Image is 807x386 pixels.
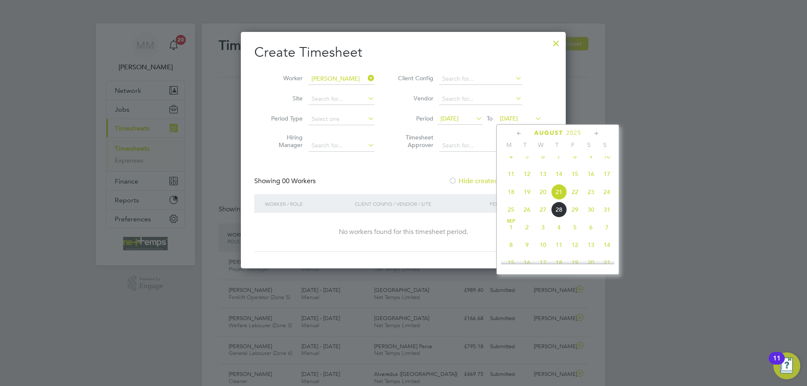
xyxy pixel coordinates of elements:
span: W [533,141,549,149]
span: T [517,141,533,149]
span: 12 [567,237,583,253]
span: 25 [503,202,519,218]
span: To [484,113,495,124]
span: 12 [519,166,535,182]
div: 11 [773,358,781,369]
span: 22 [567,184,583,200]
span: 27 [535,202,551,218]
input: Select one [309,113,374,125]
span: 18 [551,255,567,270]
div: Showing [254,177,317,186]
span: 5 [519,148,535,164]
input: Search for... [309,73,374,85]
h2: Create Timesheet [254,44,552,61]
span: 14 [551,166,567,182]
span: T [549,141,565,149]
span: 15 [503,255,519,270]
label: Hide created timesheets [448,177,534,185]
label: Period [396,115,433,122]
span: 26 [519,202,535,218]
span: 23 [583,184,599,200]
span: 19 [567,255,583,270]
span: 3 [535,219,551,235]
span: S [597,141,613,149]
span: 19 [519,184,535,200]
label: Site [265,95,303,102]
span: 00 Workers [282,177,316,185]
span: 7 [551,148,567,164]
label: Worker [265,74,303,82]
span: August [534,129,563,137]
input: Search for... [309,140,374,152]
span: 13 [535,166,551,182]
span: S [581,141,597,149]
label: Vendor [396,95,433,102]
span: 2025 [566,129,581,137]
span: 10 [535,237,551,253]
span: 4 [551,219,567,235]
span: 8 [503,237,519,253]
span: 14 [599,237,615,253]
input: Search for... [309,93,374,105]
span: 6 [535,148,551,164]
span: 17 [599,166,615,182]
span: 24 [599,184,615,200]
span: 11 [503,166,519,182]
span: 21 [599,255,615,270]
span: [DATE] [440,115,459,122]
span: 6 [583,219,599,235]
span: F [565,141,581,149]
input: Search for... [439,93,522,105]
div: Client Config / Vendor / Site [353,194,488,213]
label: Client Config [396,74,433,82]
span: 1 [503,219,519,235]
span: 9 [519,237,535,253]
span: 15 [567,166,583,182]
span: 5 [567,219,583,235]
span: 30 [583,202,599,218]
span: 18 [503,184,519,200]
span: 29 [567,202,583,218]
span: [DATE] [500,115,518,122]
input: Search for... [439,73,522,85]
label: Hiring Manager [265,134,303,149]
span: 20 [583,255,599,270]
span: 2 [519,219,535,235]
label: Period Type [265,115,303,122]
span: 8 [567,148,583,164]
span: 28 [551,202,567,218]
span: 4 [503,148,519,164]
button: Open Resource Center, 11 new notifications [773,352,800,379]
div: Worker / Role [263,194,353,213]
span: 7 [599,219,615,235]
span: 17 [535,255,551,270]
span: 21 [551,184,567,200]
span: 31 [599,202,615,218]
span: 20 [535,184,551,200]
span: Sep [503,219,519,223]
div: Period [488,194,544,213]
div: No workers found for this timesheet period. [263,228,544,236]
span: 10 [599,148,615,164]
span: 13 [583,237,599,253]
span: M [501,141,517,149]
span: 16 [519,255,535,270]
input: Search for... [439,140,522,152]
span: 16 [583,166,599,182]
span: 9 [583,148,599,164]
span: 11 [551,237,567,253]
label: Timesheet Approver [396,134,433,149]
